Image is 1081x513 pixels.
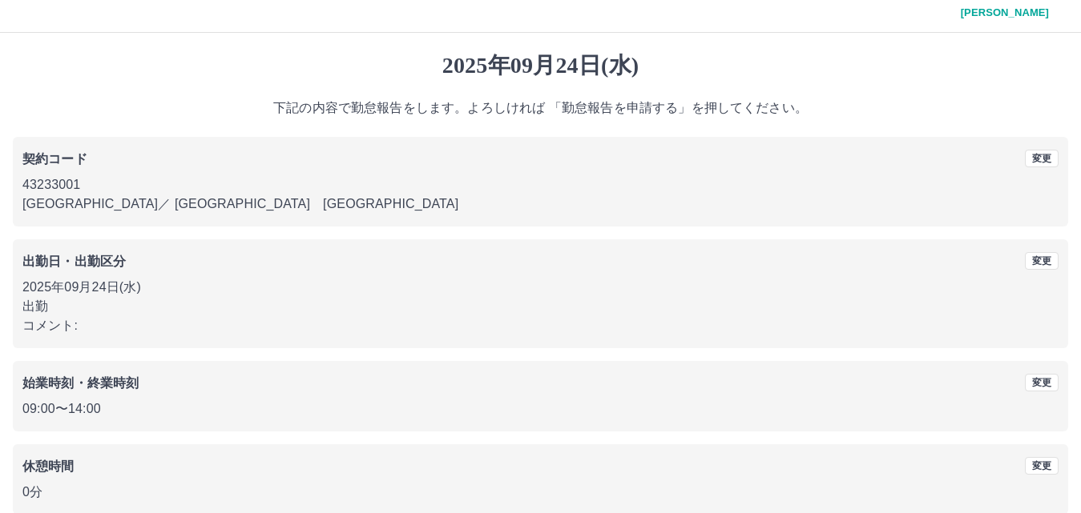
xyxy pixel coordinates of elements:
p: 2025年09月24日(水) [22,278,1059,297]
p: [GEOGRAPHIC_DATA] ／ [GEOGRAPHIC_DATA] [GEOGRAPHIC_DATA] [22,194,1059,214]
b: 契約コード [22,152,87,166]
b: 休憩時間 [22,459,75,473]
p: 出勤 [22,297,1059,316]
p: 下記の内容で勤怠報告をします。よろしければ 「勤怠報告を申請する」を押してください。 [13,98,1068,118]
b: 始業時刻・終業時刻 [22,376,139,390]
h1: 2025年09月24日(水) [13,52,1068,79]
button: 変更 [1025,150,1059,167]
button: 変更 [1025,457,1059,475]
button: 変更 [1025,252,1059,270]
p: 0分 [22,483,1059,502]
p: コメント: [22,316,1059,335]
button: 変更 [1025,374,1059,391]
p: 09:00 〜 14:00 [22,399,1059,419]
p: 43233001 [22,175,1059,194]
b: 出勤日・出勤区分 [22,254,126,268]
